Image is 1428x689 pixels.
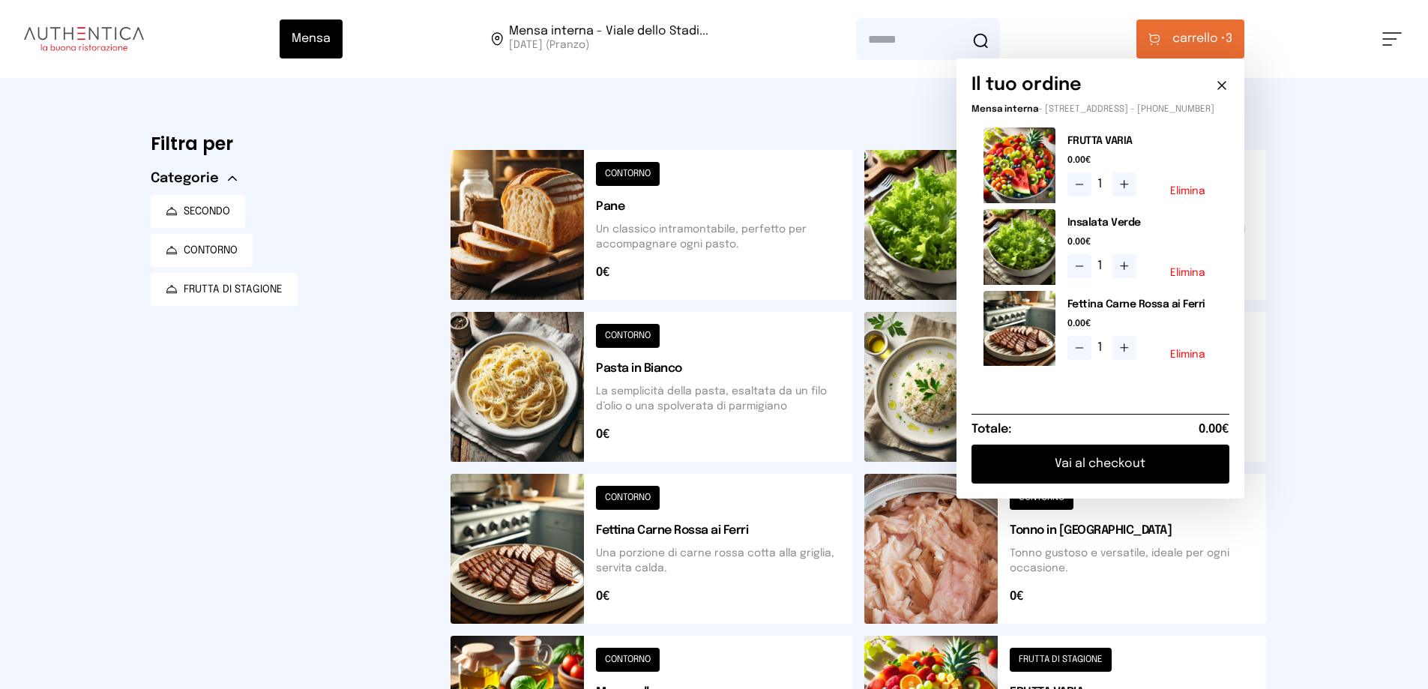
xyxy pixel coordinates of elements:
img: media [983,209,1055,285]
span: [DATE] (Pranzo) [509,37,708,52]
button: SECONDO [151,195,245,228]
span: Viale dello Stadio, 77, 05100 Terni TR, Italia [509,25,708,52]
button: Vai al checkout [971,445,1229,484]
img: logo.8f33a47.png [24,27,144,51]
button: Elimina [1170,349,1205,360]
span: 3 [1172,30,1232,48]
span: carrello • [1172,30,1226,48]
img: media [983,127,1055,203]
h6: Il tuo ordine [971,73,1082,97]
h2: Insalata Verde [1067,215,1217,230]
span: 1 [1097,175,1106,193]
span: Categorie [151,168,219,189]
span: 0.00€ [1199,421,1229,439]
span: CONTORNO [184,243,238,258]
button: Elimina [1170,186,1205,196]
button: Categorie [151,168,237,189]
span: 1 [1097,339,1106,357]
button: Elimina [1170,268,1205,278]
button: Mensa [280,19,343,58]
span: Mensa interna [971,105,1038,114]
p: - [STREET_ADDRESS] - [PHONE_NUMBER] [971,103,1229,115]
span: FRUTTA DI STAGIONE [184,282,283,297]
h2: FRUTTA VARIA [1067,133,1217,148]
span: 0.00€ [1067,236,1217,248]
button: CONTORNO [151,234,253,267]
span: 0.00€ [1067,154,1217,166]
span: SECONDO [184,204,230,219]
h6: Filtra per [151,132,427,156]
h6: Totale: [971,421,1011,439]
span: 1 [1097,257,1106,275]
span: 0.00€ [1067,318,1217,330]
h2: Fettina Carne Rossa ai Ferri [1067,297,1217,312]
img: media [983,291,1055,367]
button: FRUTTA DI STAGIONE [151,273,298,306]
button: carrello •3 [1136,19,1244,58]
